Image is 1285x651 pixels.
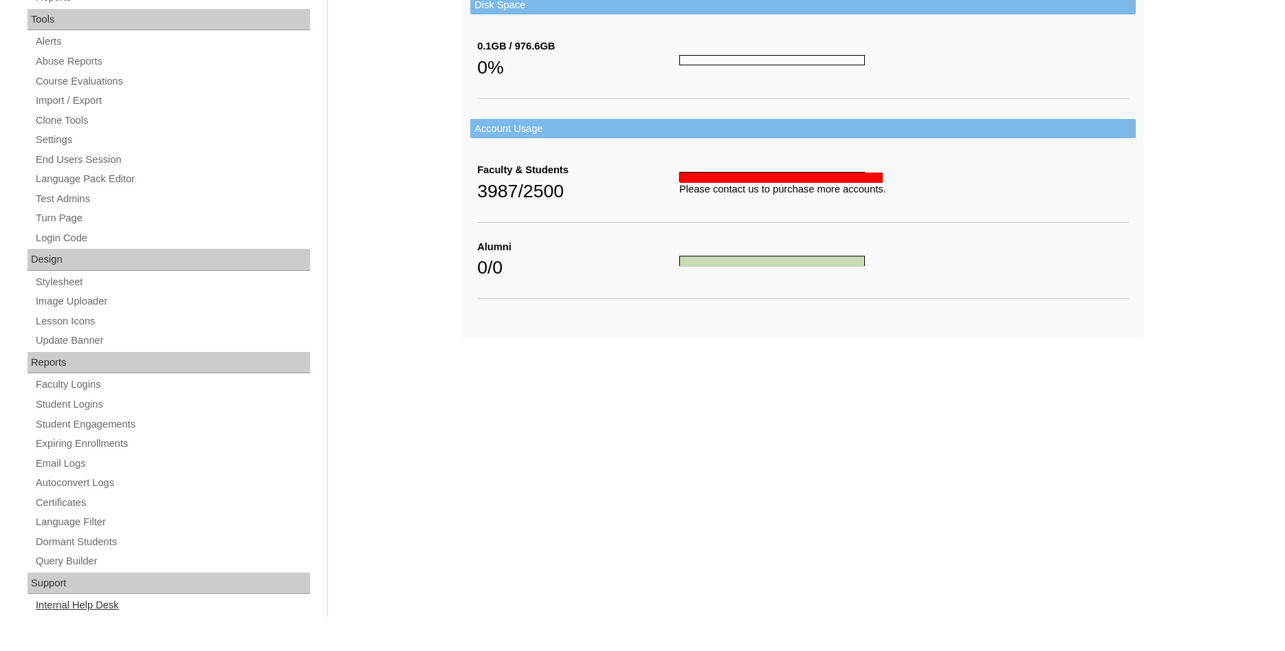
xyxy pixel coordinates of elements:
[28,9,310,31] div: Tools
[34,274,310,291] a: Stylesheet
[34,435,310,452] a: Expiring Enrollments
[34,33,310,50] a: Alerts
[34,92,310,109] a: Import / Export
[477,54,679,81] div: 0%
[34,151,310,168] a: End Users Session
[34,376,310,393] a: Faculty Logins
[34,190,310,208] a: Test Admins
[34,474,310,492] a: Autoconvert Logs
[28,249,310,271] div: Design
[470,119,1136,139] td: Account Usage
[34,73,310,90] a: Course Evaluations
[34,455,310,472] a: Email Logs
[34,396,310,413] a: Student Logins
[28,573,310,595] div: Support
[34,131,310,148] a: Settings
[34,514,310,531] a: Language Filter
[34,53,310,70] a: Abuse Reports
[34,170,310,188] a: Language Pack Editor
[34,210,310,227] a: Turn Page
[477,240,679,254] div: Alumni
[34,494,310,511] a: Certificates
[34,533,310,551] a: Dormant Students
[477,254,679,281] div: 0/0
[477,177,679,205] div: 3987/2500
[477,163,679,177] div: Faculty & Students
[477,39,679,54] div: 0.1GB / 976.6GB
[34,293,310,310] a: Image Uploader
[34,313,310,330] a: Lesson Icons
[679,182,1129,197] div: Please contact us to purchase more accounts.
[28,352,310,374] div: Reports
[34,230,310,247] a: Login Code
[34,597,310,614] a: Internal Help Desk
[34,553,310,570] a: Query Builder
[34,112,310,129] a: Clone Tools
[34,416,310,433] a: Student Engagements
[34,332,310,349] a: Update Banner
